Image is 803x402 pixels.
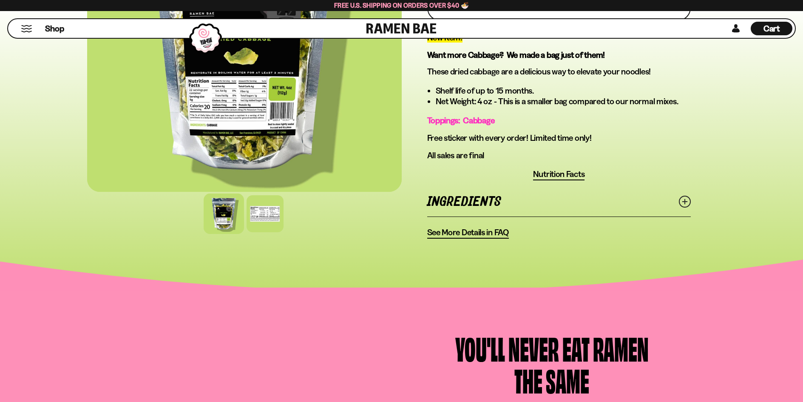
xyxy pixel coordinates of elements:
[508,332,559,364] div: Never
[427,66,691,77] p: These dried cabbage are a delicious way to elevate your noodles!
[533,169,585,180] span: Nutrition Facts
[427,187,691,217] a: Ingredients
[45,23,64,34] span: Shop
[763,23,780,34] span: Cart
[455,332,505,364] div: You'll
[436,96,691,107] li: Net Weight: 4 oz - This is a smaller bag compared to our normal mixes.
[514,364,542,396] div: the
[436,86,691,96] li: Shelf life of up to 15 months.
[533,169,585,180] button: Nutrition Facts
[593,332,649,364] div: Ramen
[334,1,469,9] span: Free U.S. Shipping on Orders over $40 🍜
[21,25,32,32] button: Mobile Menu Trigger
[45,22,64,35] a: Shop
[562,332,590,364] div: Eat
[427,50,605,60] strong: Want more Cabbage? We made a bag just of them!
[427,115,495,125] span: Toppings: Cabbage
[427,227,509,239] a: See More Details in FAQ
[751,19,792,38] div: Cart
[427,150,691,161] p: All sales are final
[546,364,589,396] div: Same
[427,133,592,143] span: Free sticker with every order! Limited time only!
